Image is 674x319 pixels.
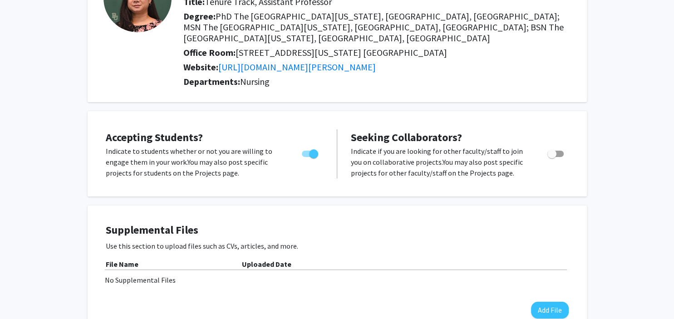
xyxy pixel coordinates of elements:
[236,47,447,58] span: [STREET_ADDRESS][US_STATE] [GEOGRAPHIC_DATA]
[242,260,291,269] b: Uploaded Date
[298,146,323,159] div: Toggle
[351,146,530,178] p: Indicate if you are looking for other faculty/staff to join you on collaborative projects. You ma...
[531,302,569,319] button: Add File
[183,10,564,44] span: PhD The [GEOGRAPHIC_DATA][US_STATE], [GEOGRAPHIC_DATA], [GEOGRAPHIC_DATA]; MSN The [GEOGRAPHIC_DA...
[106,130,203,144] span: Accepting Students?
[105,275,570,285] div: No Supplemental Files
[183,62,571,73] h2: Website:
[106,146,285,178] p: Indicate to students whether or not you are willing to engage them in your work. You may also pos...
[240,76,270,87] span: Nursing
[544,146,569,159] div: Toggle
[106,260,138,269] b: File Name
[351,130,462,144] span: Seeking Collaborators?
[177,76,577,87] h2: Departments:
[183,47,571,58] h2: Office Room:
[106,240,569,251] p: Use this section to upload files such as CVs, articles, and more.
[218,61,376,73] a: Opens in a new tab
[7,278,39,312] iframe: Chat
[106,224,569,237] h4: Supplemental Files
[183,11,571,44] h2: Degree:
